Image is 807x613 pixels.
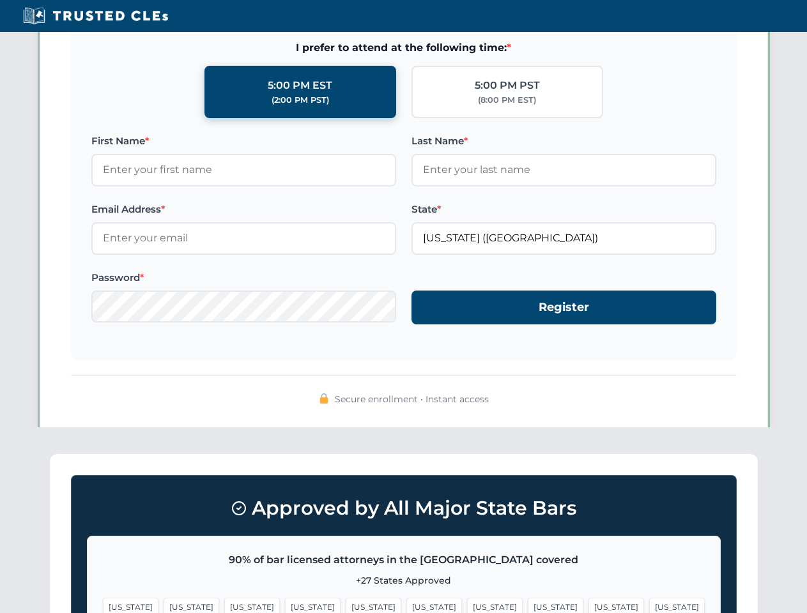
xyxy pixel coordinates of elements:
[411,202,716,217] label: State
[411,291,716,324] button: Register
[87,491,721,526] h3: Approved by All Major State Bars
[335,392,489,406] span: Secure enrollment • Instant access
[411,133,716,149] label: Last Name
[91,154,396,186] input: Enter your first name
[319,393,329,404] img: 🔒
[268,77,332,94] div: 5:00 PM EST
[475,77,540,94] div: 5:00 PM PST
[91,40,716,56] span: I prefer to attend at the following time:
[91,133,396,149] label: First Name
[103,573,705,587] p: +27 States Approved
[91,202,396,217] label: Email Address
[103,552,705,568] p: 90% of bar licensed attorneys in the [GEOGRAPHIC_DATA] covered
[91,270,396,285] label: Password
[411,222,716,254] input: Florida (FL)
[478,94,536,107] div: (8:00 PM EST)
[19,6,172,26] img: Trusted CLEs
[411,154,716,186] input: Enter your last name
[272,94,329,107] div: (2:00 PM PST)
[91,222,396,254] input: Enter your email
